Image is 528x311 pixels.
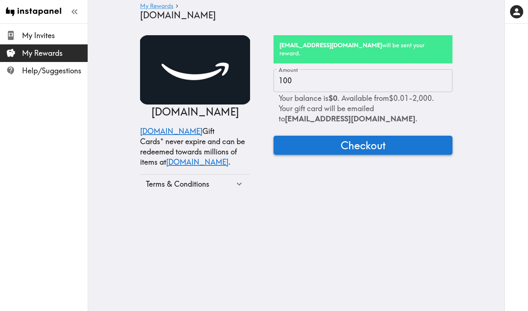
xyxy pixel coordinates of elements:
[140,127,202,136] a: [DOMAIN_NAME]
[341,138,386,153] span: Checkout
[285,114,415,123] span: [EMAIL_ADDRESS][DOMAIN_NAME]
[279,41,447,58] h6: will be sent your reward.
[274,136,452,155] button: Checkout
[22,48,88,58] span: My Rewards
[146,179,234,189] div: Terms & Conditions
[140,3,173,10] a: My Rewards
[151,105,239,119] p: [DOMAIN_NAME]
[166,157,228,167] a: [DOMAIN_NAME]
[329,94,337,103] b: $0
[140,175,250,194] div: Terms & Conditions
[279,66,298,74] label: Amount
[279,41,382,49] b: [EMAIL_ADDRESS][DOMAIN_NAME]
[140,10,447,21] h4: [DOMAIN_NAME]
[140,126,250,167] p: Gift Cards* never expire and can be redeemed towards millions of items at .
[140,35,250,105] img: Amazon.com
[22,30,88,41] span: My Invites
[22,66,88,76] span: Help/Suggestions
[279,94,434,123] span: Your balance is . Available from $0.01 - 2,000 . Your gift card will be emailed to .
